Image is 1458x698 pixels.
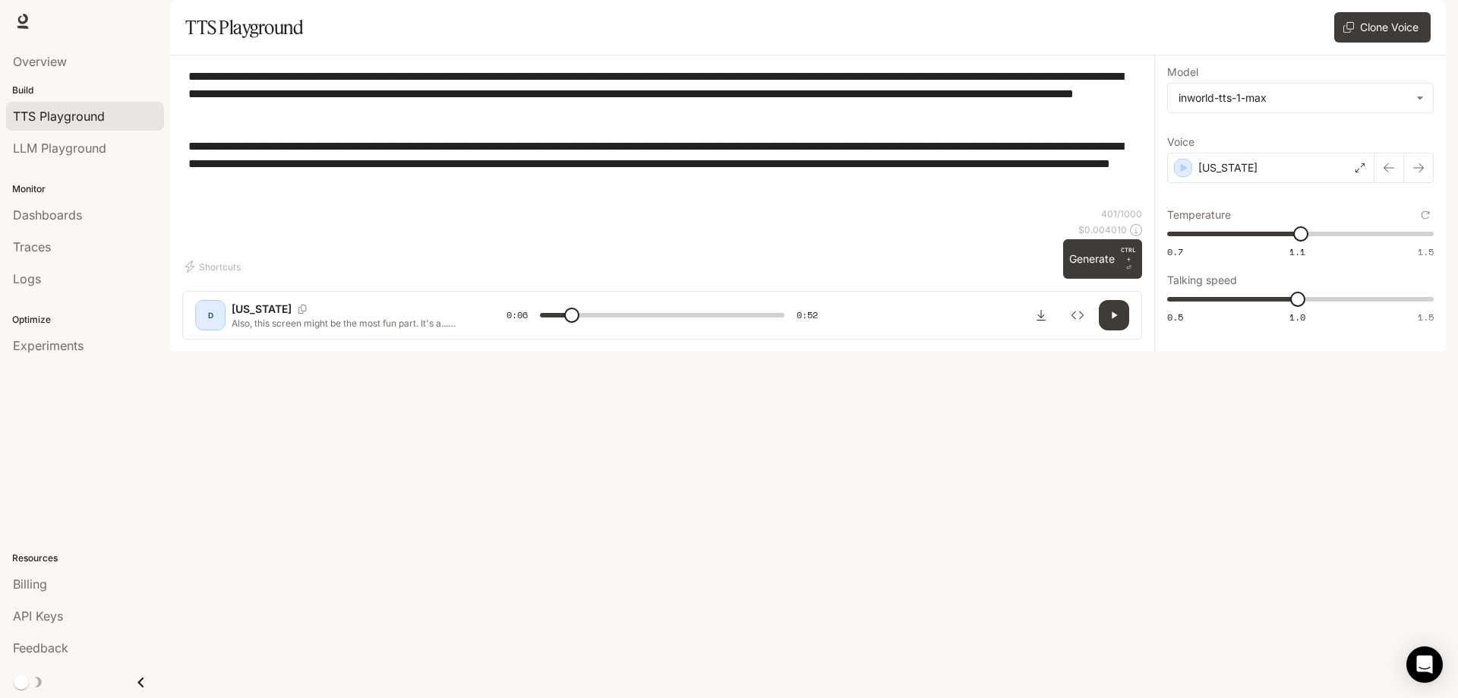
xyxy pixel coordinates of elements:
p: ⏎ [1121,245,1136,273]
span: 0:52 [797,308,818,323]
span: 1.5 [1418,245,1434,258]
p: Also, this screen might be the most fun part. It's a... glove rubbed against the string. Come to ... [232,317,470,330]
button: Download audio [1026,300,1056,330]
div: inworld-tts-1-max [1168,84,1433,112]
span: 1.1 [1289,245,1305,258]
button: Clone Voice [1334,12,1431,43]
span: 1.0 [1289,311,1305,324]
p: CTRL + [1121,245,1136,264]
button: Shortcuts [182,254,247,279]
p: Talking speed [1167,275,1237,286]
p: Temperature [1167,210,1231,220]
button: Inspect [1062,300,1093,330]
p: Voice [1167,137,1194,147]
button: Copy Voice ID [292,305,313,314]
p: Model [1167,67,1198,77]
p: [US_STATE] [1198,160,1258,175]
button: GenerateCTRL +⏎ [1063,239,1142,279]
div: D [198,303,222,327]
button: Reset to default [1417,207,1434,223]
span: 0.7 [1167,245,1183,258]
div: inworld-tts-1-max [1179,90,1409,106]
span: 0:06 [507,308,528,323]
span: 1.5 [1418,311,1434,324]
p: [US_STATE] [232,302,292,317]
h1: TTS Playground [185,12,303,43]
span: 0.5 [1167,311,1183,324]
div: Open Intercom Messenger [1406,646,1443,683]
